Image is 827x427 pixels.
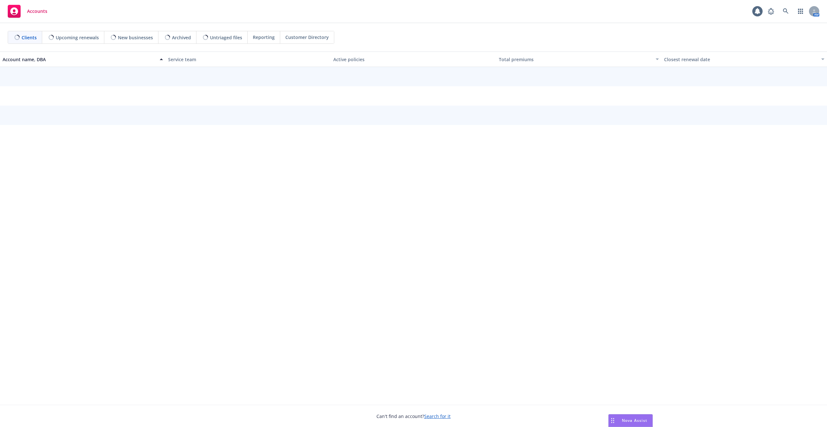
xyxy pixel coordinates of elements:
span: Nova Assist [622,418,647,423]
div: Drag to move [609,414,617,427]
button: Closest renewal date [661,52,827,67]
a: Accounts [5,2,50,20]
span: Customer Directory [285,34,329,41]
div: Active policies [333,56,494,63]
div: Service team [168,56,328,63]
span: Archived [172,34,191,41]
span: Untriaged files [210,34,242,41]
button: Nova Assist [608,414,653,427]
a: Report a Bug [765,5,777,18]
span: New businesses [118,34,153,41]
button: Active policies [331,52,496,67]
div: Total premiums [499,56,652,63]
span: Upcoming renewals [56,34,99,41]
div: Account name, DBA [3,56,156,63]
span: Reporting [253,34,275,41]
button: Total premiums [496,52,662,67]
a: Search [779,5,792,18]
span: Clients [22,34,37,41]
div: Closest renewal date [664,56,817,63]
a: Search for it [424,413,451,419]
a: Switch app [794,5,807,18]
button: Service team [166,52,331,67]
span: Accounts [27,9,47,14]
span: Can't find an account? [376,413,451,420]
